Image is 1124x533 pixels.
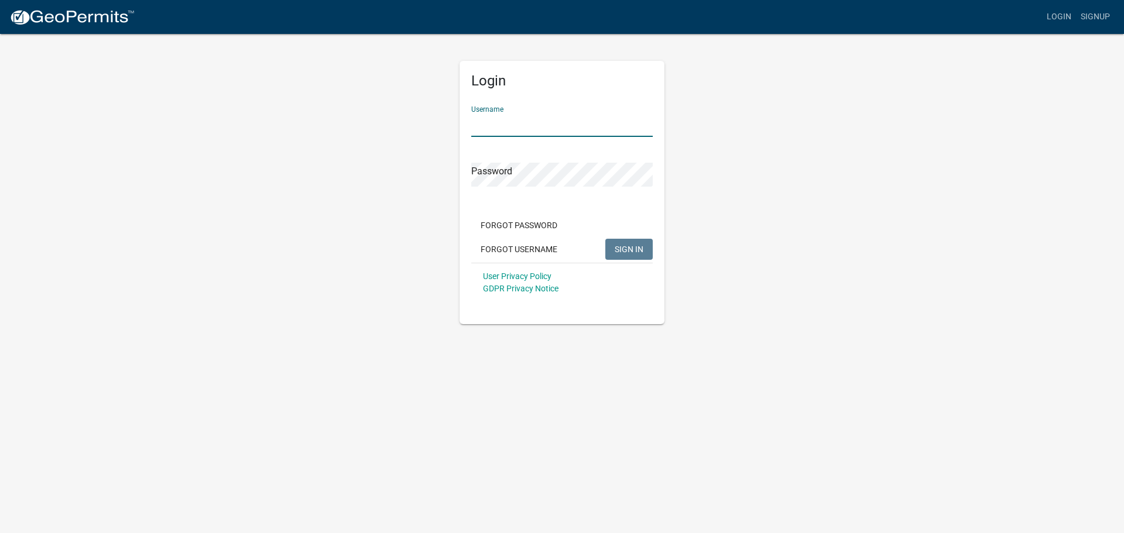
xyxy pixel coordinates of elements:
h5: Login [471,73,653,90]
button: Forgot Username [471,239,567,260]
a: Login [1042,6,1076,28]
span: SIGN IN [615,244,643,253]
button: Forgot Password [471,215,567,236]
button: SIGN IN [605,239,653,260]
a: Signup [1076,6,1115,28]
a: User Privacy Policy [483,271,551,281]
a: GDPR Privacy Notice [483,284,558,293]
